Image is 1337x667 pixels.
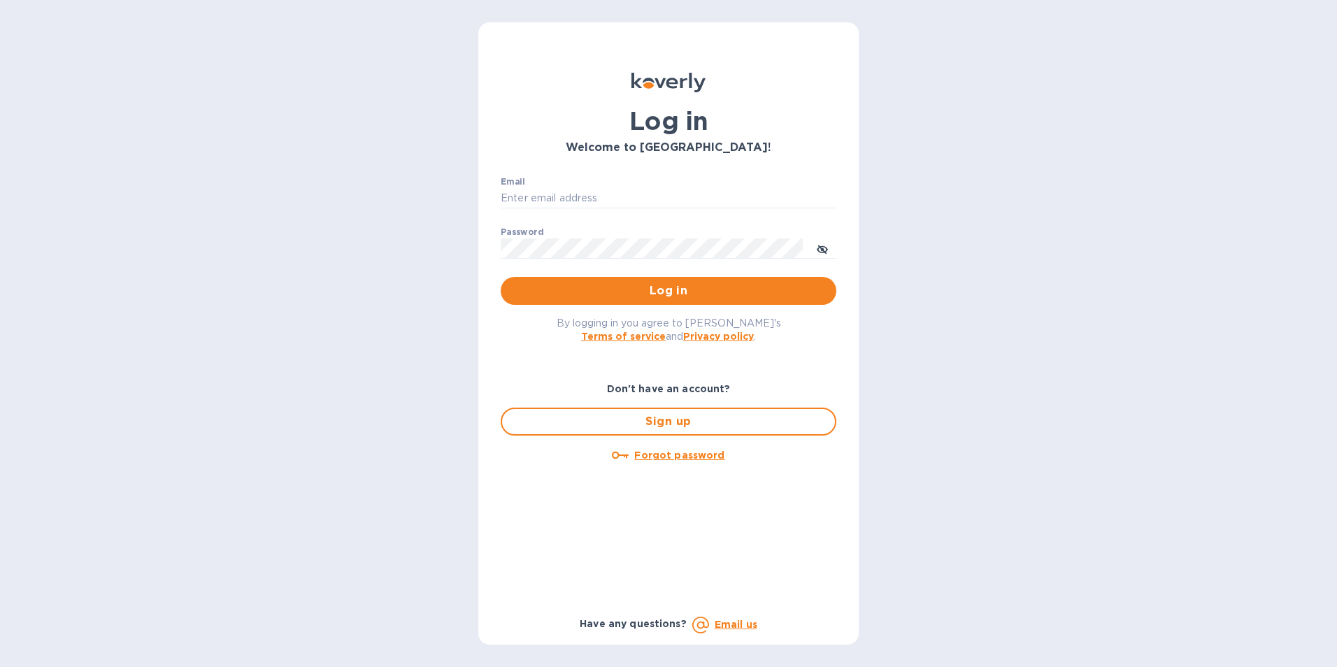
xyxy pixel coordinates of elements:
[501,228,543,236] label: Password
[501,106,836,136] h1: Log in
[581,331,666,342] a: Terms of service
[501,178,525,186] label: Email
[683,331,754,342] a: Privacy policy
[557,317,781,342] span: By logging in you agree to [PERSON_NAME]'s and .
[580,618,687,629] b: Have any questions?
[501,141,836,155] h3: Welcome to [GEOGRAPHIC_DATA]!
[513,413,824,430] span: Sign up
[501,188,836,209] input: Enter email address
[634,450,724,461] u: Forgot password
[501,408,836,436] button: Sign up
[715,619,757,630] a: Email us
[501,277,836,305] button: Log in
[631,73,706,92] img: Koverly
[512,282,825,299] span: Log in
[808,234,836,262] button: toggle password visibility
[607,383,731,394] b: Don't have an account?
